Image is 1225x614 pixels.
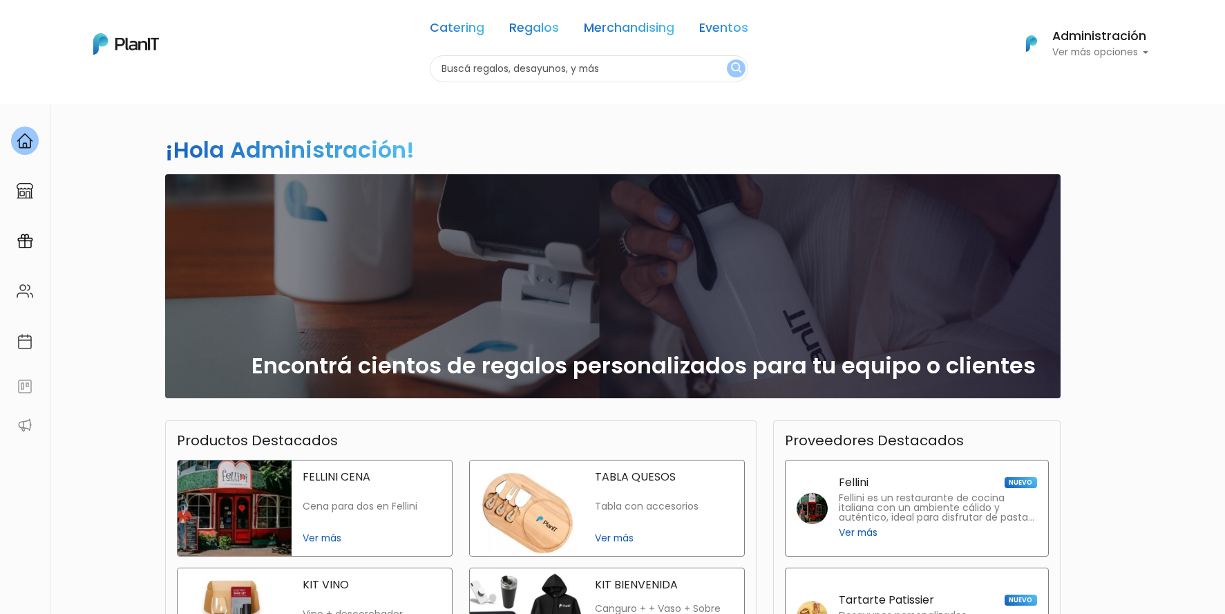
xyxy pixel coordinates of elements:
[839,525,877,540] span: Ver más
[17,283,33,299] img: people-662611757002400ad9ed0e3c099ab2801c6687ba6c219adb57efc949bc21e19d.svg
[595,531,733,546] span: Ver más
[303,472,441,483] p: FELLINI CENA
[17,378,33,395] img: feedback-78b5a0c8f98aac82b08bfc38622c3050aee476f2c9584af64705fc4e61158814.svg
[93,33,159,55] img: PlanIt Logo
[178,461,292,556] img: fellini cena
[699,22,748,39] a: Eventos
[1016,28,1047,59] img: PlanIt Logo
[17,333,33,350] img: calendar-87d922413cdce8b2cf7b7f5f62616a5cf9e4887200fb71536465627b3292af00.svg
[785,432,964,449] h3: Proveedores Destacados
[303,501,441,512] p: Cena para dos en Fellini
[17,233,33,250] img: campaigns-02234683943229c281be62815700db0a1741e53638e28bf9629b52c665b00959.svg
[839,595,934,606] p: Tartarte Patissier
[165,134,415,165] h2: ¡Hola Administración!
[584,22,674,39] a: Merchandising
[839,494,1037,523] p: Fellini es un restaurante de cocina italiana con un ambiente cálido y auténtico, ideal para disfr...
[1008,26,1149,62] button: PlanIt Logo Administración Ver más opciones
[1052,30,1149,43] h6: Administración
[839,477,868,488] p: Fellini
[1052,48,1149,57] p: Ver más opciones
[17,183,33,199] img: marketplace-4ceaa7011d94191e9ded77b95e3339b90024bf715f7c57f8cf31f2d8c509eaba.svg
[731,62,741,75] img: search_button-432b6d5273f82d61273b3651a40e1bd1b912527efae98b1b7a1b2c0702e16a8d.svg
[303,579,441,590] p: KIT VINO
[509,22,559,39] a: Regalos
[17,133,33,149] img: home-e721727adea9d79c4d83392d1f703f7f8bce08238fde08b1acbfd93340b81755.svg
[785,460,1049,557] a: Fellini NUEVO Fellini es un restaurante de cocina italiana con un ambiente cálido y auténtico, id...
[17,417,33,434] img: partners-52edf745621dab592f3b2c58e3bca9d71375a7ef29c3b500c9f145b62cc070d4.svg
[1005,595,1036,606] span: NUEVO
[595,501,733,512] p: Tabla con accesorios
[797,493,828,524] img: fellini
[470,461,584,556] img: tabla quesos
[469,460,745,557] a: tabla quesos TABLA QUESOS Tabla con accesorios Ver más
[430,22,484,39] a: Catering
[595,579,733,590] p: KIT BIENVENIDA
[1005,477,1036,488] span: NUEVO
[177,460,453,557] a: fellini cena FELLINI CENA Cena para dos en Fellini Ver más
[430,55,748,82] input: Buscá regalos, desayunos, y más
[595,472,733,483] p: TABLA QUESOS
[303,531,441,546] span: Ver más
[251,353,1036,379] h2: Encontrá cientos de regalos personalizados para tu equipo o clientes
[177,432,338,449] h3: Productos Destacados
